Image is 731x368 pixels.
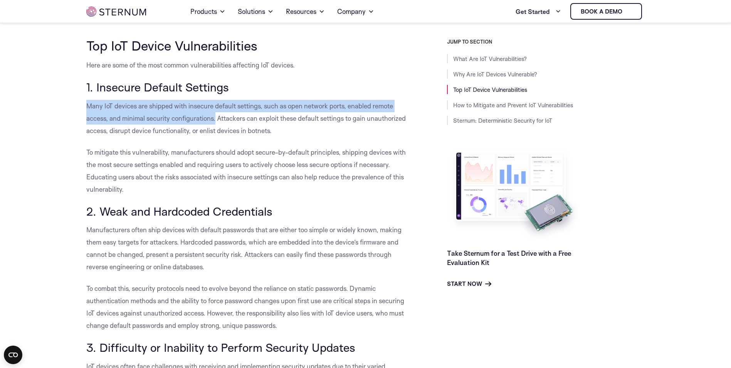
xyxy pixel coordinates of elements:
[453,71,537,78] a: Why Are IoT Devices Vulnerable?
[453,86,527,93] a: Top IoT Device Vulnerabilities
[447,147,582,243] img: Take Sternum for a Test Drive with a Free Evaluation Kit
[190,1,225,22] a: Products
[86,204,272,218] span: 2. Weak and Hardcoded Credentials
[86,102,406,135] span: Many IoT devices are shipped with insecure default settings, such as open network ports, enabled ...
[447,279,491,289] a: Start Now
[453,55,527,62] a: What Are IoT Vulnerabilities?
[453,117,552,124] a: Sternum: Deterministic Security for IoT
[86,226,402,271] span: Manufacturers often ship devices with default passwords that are either too simple or widely know...
[238,1,274,22] a: Solutions
[86,80,229,94] span: 1. Insecure Default Settings
[86,148,406,193] span: To mitigate this vulnerability, manufacturers should adopt secure-by-default principles, shipping...
[286,1,325,22] a: Resources
[447,249,571,267] a: Take Sternum for a Test Drive with a Free Evaluation Kit
[337,1,374,22] a: Company
[4,346,22,364] button: Open CMP widget
[453,101,573,109] a: How to Mitigate and Prevent IoT Vulnerabilities
[86,61,295,69] span: Here are some of the most common vulnerabilities affecting IoT devices.
[625,8,632,15] img: sternum iot
[570,3,642,20] a: Book a demo
[86,284,404,329] span: To combat this, security protocols need to evolve beyond the reliance on static passwords. Dynami...
[516,4,561,19] a: Get Started
[86,37,257,54] span: Top IoT Device Vulnerabilities
[86,7,146,17] img: sternum iot
[447,39,645,45] h3: JUMP TO SECTION
[86,340,355,354] span: 3. Difficulty or Inability to Perform Security Updates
